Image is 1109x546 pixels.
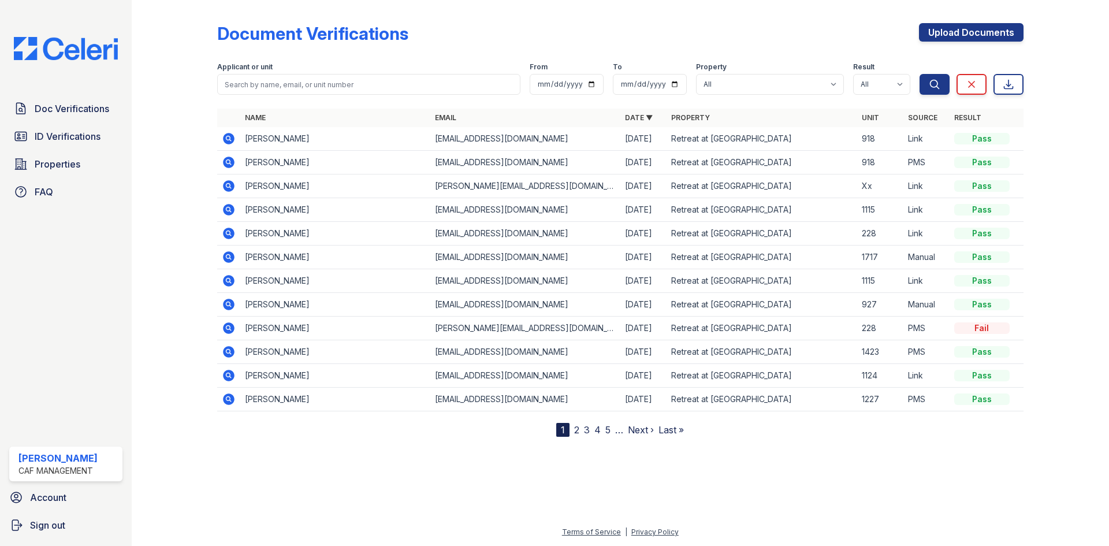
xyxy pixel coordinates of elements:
a: ID Verifications [9,125,122,148]
td: Manual [903,246,950,269]
label: Property [696,62,727,72]
td: [DATE] [620,317,667,340]
a: 3 [584,424,590,436]
span: Doc Verifications [35,102,109,116]
td: [EMAIL_ADDRESS][DOMAIN_NAME] [430,246,620,269]
a: Doc Verifications [9,97,122,120]
a: Result [954,113,981,122]
td: Link [903,198,950,222]
a: 4 [594,424,601,436]
td: Retreat at [GEOGRAPHIC_DATA] [667,174,857,198]
div: Pass [954,204,1010,216]
div: [PERSON_NAME] [18,451,98,465]
td: [EMAIL_ADDRESS][DOMAIN_NAME] [430,198,620,222]
td: Link [903,222,950,246]
td: [EMAIL_ADDRESS][DOMAIN_NAME] [430,222,620,246]
span: FAQ [35,185,53,199]
td: 1115 [857,198,903,222]
span: … [615,423,623,437]
td: [DATE] [620,340,667,364]
span: Sign out [30,518,65,532]
label: From [530,62,548,72]
td: PMS [903,340,950,364]
div: Pass [954,228,1010,239]
td: Retreat at [GEOGRAPHIC_DATA] [667,293,857,317]
a: FAQ [9,180,122,203]
td: Manual [903,293,950,317]
td: [DATE] [620,364,667,388]
td: [PERSON_NAME] [240,269,430,293]
td: Link [903,174,950,198]
td: [EMAIL_ADDRESS][DOMAIN_NAME] [430,340,620,364]
td: [DATE] [620,151,667,174]
td: Link [903,127,950,151]
td: Xx [857,174,903,198]
a: Sign out [5,514,127,537]
td: [DATE] [620,293,667,317]
td: Retreat at [GEOGRAPHIC_DATA] [667,340,857,364]
td: [EMAIL_ADDRESS][DOMAIN_NAME] [430,388,620,411]
a: Email [435,113,456,122]
a: 5 [605,424,611,436]
td: 228 [857,222,903,246]
td: PMS [903,317,950,340]
td: [DATE] [620,222,667,246]
td: [PERSON_NAME] [240,364,430,388]
td: [EMAIL_ADDRESS][DOMAIN_NAME] [430,269,620,293]
td: Link [903,269,950,293]
td: [PERSON_NAME] [240,127,430,151]
td: [EMAIL_ADDRESS][DOMAIN_NAME] [430,127,620,151]
td: [EMAIL_ADDRESS][DOMAIN_NAME] [430,293,620,317]
td: Link [903,364,950,388]
a: Properties [9,153,122,176]
td: 927 [857,293,903,317]
td: Retreat at [GEOGRAPHIC_DATA] [667,198,857,222]
td: [DATE] [620,388,667,411]
a: Privacy Policy [631,528,679,536]
img: CE_Logo_Blue-a8612792a0a2168367f1c8372b55b34899dd931a85d93a1a3d3e32e68fde9ad4.png [5,37,127,60]
td: 1115 [857,269,903,293]
div: Pass [954,370,1010,381]
div: Pass [954,157,1010,168]
td: 918 [857,151,903,174]
td: 1423 [857,340,903,364]
td: [DATE] [620,174,667,198]
a: Name [245,113,266,122]
td: [PERSON_NAME] [240,222,430,246]
div: Pass [954,275,1010,287]
div: Pass [954,346,1010,358]
td: 1227 [857,388,903,411]
td: [PERSON_NAME] [240,388,430,411]
label: Result [853,62,874,72]
td: [PERSON_NAME] [240,317,430,340]
a: 2 [574,424,579,436]
td: [PERSON_NAME] [240,198,430,222]
a: Property [671,113,710,122]
td: [PERSON_NAME] [240,340,430,364]
td: [EMAIL_ADDRESS][DOMAIN_NAME] [430,151,620,174]
td: Retreat at [GEOGRAPHIC_DATA] [667,317,857,340]
input: Search by name, email, or unit number [217,74,520,95]
td: Retreat at [GEOGRAPHIC_DATA] [667,388,857,411]
td: [DATE] [620,269,667,293]
a: Source [908,113,937,122]
a: Terms of Service [562,528,621,536]
td: Retreat at [GEOGRAPHIC_DATA] [667,151,857,174]
div: 1 [556,423,570,437]
div: Pass [954,299,1010,310]
div: CAF Management [18,465,98,477]
a: Next › [628,424,654,436]
td: [PERSON_NAME][EMAIL_ADDRESS][DOMAIN_NAME] [430,317,620,340]
div: Pass [954,393,1010,405]
div: Document Verifications [217,23,408,44]
a: Upload Documents [919,23,1024,42]
a: Last » [658,424,684,436]
span: Account [30,491,66,504]
td: Retreat at [GEOGRAPHIC_DATA] [667,222,857,246]
td: Retreat at [GEOGRAPHIC_DATA] [667,364,857,388]
label: To [613,62,622,72]
div: Pass [954,133,1010,144]
span: ID Verifications [35,129,101,143]
td: PMS [903,388,950,411]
